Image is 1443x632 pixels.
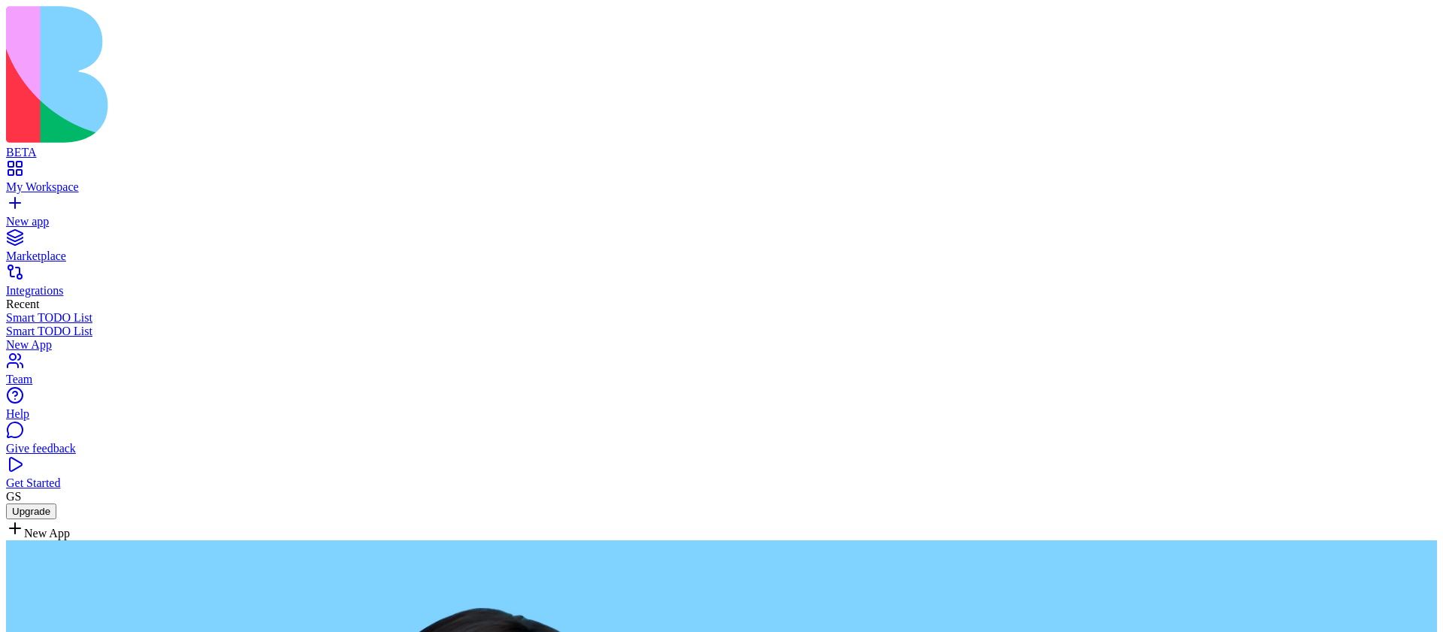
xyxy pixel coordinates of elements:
a: Smart TODO List [6,325,1437,338]
button: Upgrade [6,503,56,519]
div: Marketplace [6,249,1437,263]
div: Help [6,407,1437,421]
div: Give feedback [6,442,1437,455]
a: Get Started [6,463,1437,490]
span: GS [6,490,21,503]
div: New app [6,215,1437,228]
a: Give feedback [6,428,1437,455]
div: Get Started [6,476,1437,490]
span: New App [24,527,70,540]
a: New App [6,338,1437,352]
a: Help [6,394,1437,421]
a: Team [6,359,1437,386]
a: New app [6,201,1437,228]
div: BETA [6,146,1437,159]
a: My Workspace [6,167,1437,194]
div: Team [6,373,1437,386]
a: Integrations [6,271,1437,298]
a: BETA [6,132,1437,159]
span: Recent [6,298,39,310]
img: logo [6,6,610,143]
div: Integrations [6,284,1437,298]
a: Marketplace [6,236,1437,263]
div: My Workspace [6,180,1437,194]
a: Upgrade [6,504,56,517]
a: Smart TODO List [6,311,1437,325]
